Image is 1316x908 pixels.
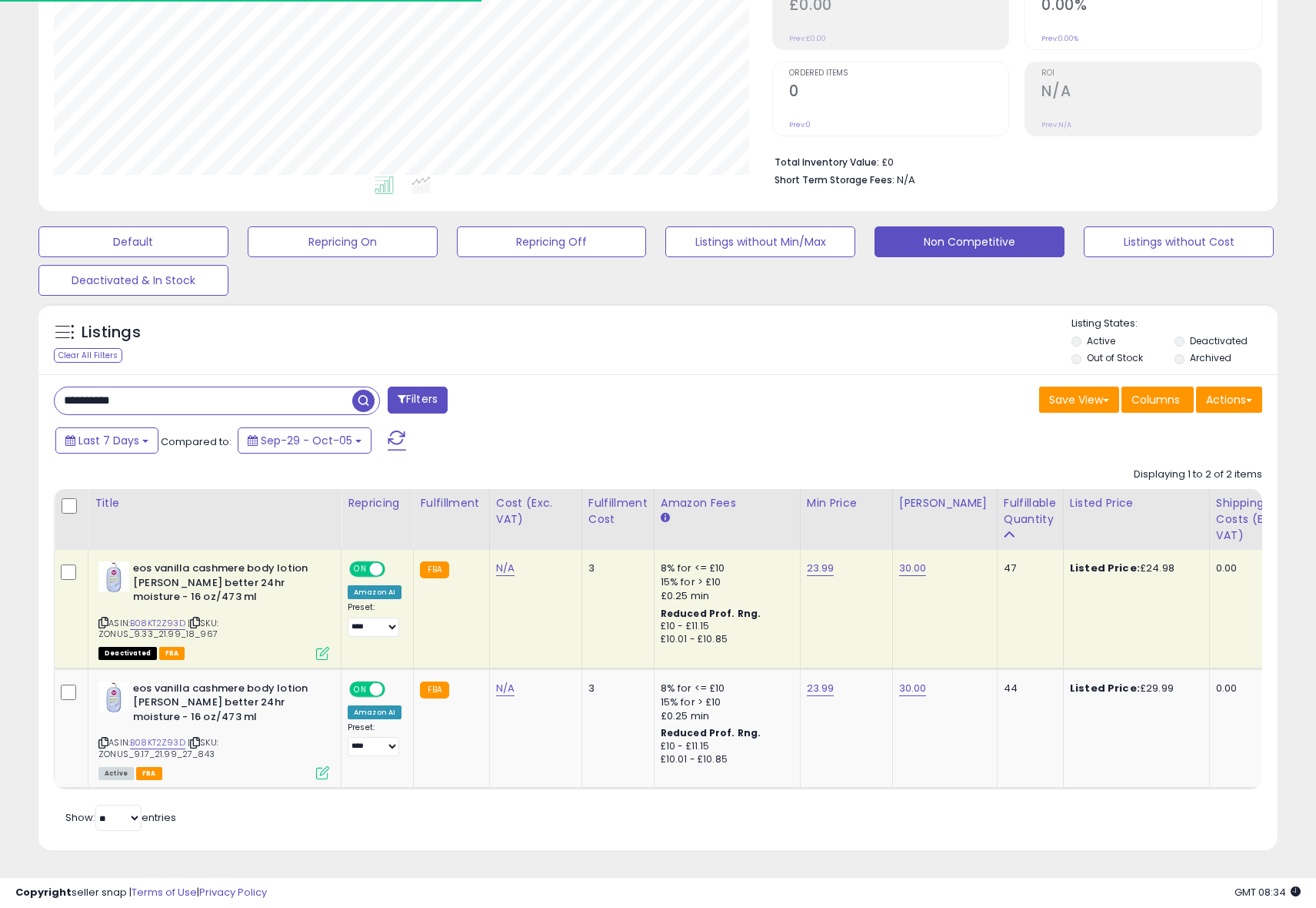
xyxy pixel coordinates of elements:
[899,495,991,511] div: [PERSON_NAME]
[133,561,320,608] b: eos vanilla cashmere body lotion [PERSON_NAME] better 24hr moisture - 16 oz/473 ml
[1216,495,1295,544] div: Shipping Costs (Exc. VAT)
[661,740,788,753] div: £10 - £11.15
[98,767,134,780] span: All listings currently available for purchase on Amazon
[1041,69,1261,78] span: ROI
[98,682,129,712] img: 31+ACcHk+yL._SL40_.jpg
[54,348,122,363] div: Clear All Filters
[1004,682,1051,695] div: 44
[98,617,218,640] span: | SKU: ZONUS_9.33_21.99_18_967
[420,561,448,578] small: FBA
[351,682,370,695] span: ON
[1041,82,1261,103] h2: N/A
[789,82,1009,103] h2: 0
[1070,495,1203,511] div: Listed Price
[661,589,788,603] div: £0.25 min
[875,226,1064,257] button: Non Competitive
[1070,681,1140,695] b: Listed Price:
[383,563,408,576] span: OFF
[82,322,141,343] h5: Listings
[1041,34,1078,43] small: Prev: 0.00%
[199,885,267,900] a: Privacy Policy
[1070,561,1140,575] b: Listed Price:
[98,682,329,779] div: ASIN:
[98,561,329,658] div: ASIN:
[457,226,647,257] button: Repricing Off
[261,433,352,448] span: Sep-29 - Oct-05
[807,681,835,696] a: 23.99
[661,607,761,620] b: Reduced Prof. Rng.
[248,226,438,257] button: Repricing On
[1087,351,1143,364] label: Out of Stock
[775,173,895,186] b: Short Term Storage Fees:
[661,575,788,589] div: 15% for > £10
[1190,334,1248,347] label: Deactivated
[1190,351,1231,364] label: Archived
[98,561,129,592] img: 31+ACcHk+yL._SL40_.jpg
[388,387,448,414] button: Filters
[161,434,232,449] span: Compared to:
[420,495,482,511] div: Fulfillment
[98,647,157,660] span: All listings that are unavailable for purchase on Amazon for any reason other than out-of-stock
[65,810,176,825] span: Show: entries
[661,682,788,695] div: 8% for <= £10
[789,120,811,129] small: Prev: 0
[661,709,788,723] div: £0.25 min
[78,433,139,448] span: Last 7 Days
[661,695,788,709] div: 15% for > £10
[1087,334,1115,347] label: Active
[1039,387,1119,413] button: Save View
[1216,682,1290,695] div: 0.00
[136,767,162,780] span: FBA
[420,682,448,699] small: FBA
[130,736,185,749] a: B08KT2Z93D
[899,561,927,576] a: 30.00
[661,511,670,525] small: Amazon Fees.
[348,585,401,599] div: Amazon AI
[351,563,370,576] span: ON
[1004,495,1057,528] div: Fulfillable Quantity
[807,561,835,576] a: 23.99
[38,226,228,257] button: Default
[348,495,407,511] div: Repricing
[133,682,320,729] b: eos vanilla cashmere body lotion [PERSON_NAME] better 24hr moisture - 16 oz/473 ml
[95,495,335,511] div: Title
[55,427,158,454] button: Last 7 Days
[1196,387,1262,413] button: Actions
[1071,317,1278,331] p: Listing States:
[1041,120,1071,129] small: Prev: N/A
[1121,387,1194,413] button: Columns
[807,495,886,511] div: Min Price
[348,705,401,719] div: Amazon AI
[661,620,788,633] div: £10 - £11.15
[383,682,408,695] span: OFF
[496,681,515,696] a: N/A
[775,156,879,169] b: Total Inventory Value:
[15,886,267,900] div: seller snap | |
[1131,392,1180,407] span: Columns
[661,726,761,739] b: Reduced Prof. Rng.
[1134,467,1262,482] div: Displaying 1 to 2 of 2 items
[899,681,927,696] a: 30.00
[665,226,855,257] button: Listings without Min/Max
[661,561,788,575] div: 8% for <= £10
[1070,561,1198,575] div: £24.98
[348,602,401,637] div: Preset:
[1070,682,1198,695] div: £29.99
[496,495,575,528] div: Cost (Exc. VAT)
[130,617,185,630] a: B08KT2Z93D
[588,682,642,695] div: 3
[789,34,826,43] small: Prev: £0.00
[775,152,1251,170] li: £0
[1004,561,1051,575] div: 47
[98,736,218,759] span: | SKU: ZONUS_9.17_21.99_27_843
[661,633,788,646] div: £10.01 - £10.85
[159,647,185,660] span: FBA
[588,561,642,575] div: 3
[1216,561,1290,575] div: 0.00
[132,885,197,900] a: Terms of Use
[496,561,515,576] a: N/A
[348,722,401,757] div: Preset:
[661,495,794,511] div: Amazon Fees
[661,753,788,766] div: £10.01 - £10.85
[238,427,371,454] button: Sep-29 - Oct-05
